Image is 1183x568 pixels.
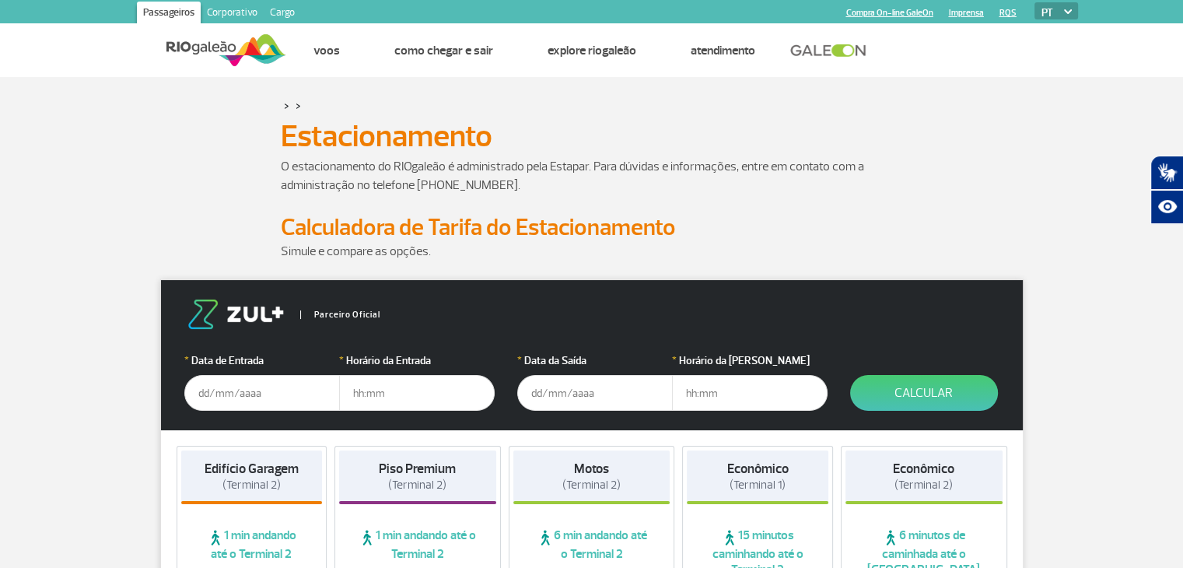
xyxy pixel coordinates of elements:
[672,375,828,411] input: hh:mm
[513,528,670,562] span: 6 min andando até o Terminal 2
[184,352,340,369] label: Data de Entrada
[296,96,301,114] a: >
[850,375,998,411] button: Calcular
[1150,156,1183,224] div: Plugin de acessibilidade da Hand Talk.
[339,375,495,411] input: hh:mm
[300,310,380,319] span: Parceiro Oficial
[184,375,340,411] input: dd/mm/aaaa
[281,242,903,261] p: Simule e compare as opções.
[181,528,323,562] span: 1 min andando até o Terminal 2
[379,461,456,477] strong: Piso Premium
[281,123,903,149] h1: Estacionamento
[222,478,281,493] span: (Terminal 2)
[562,478,621,493] span: (Terminal 2)
[205,461,299,477] strong: Edifício Garagem
[727,461,789,477] strong: Econômico
[137,2,201,26] a: Passageiros
[339,352,495,369] label: Horário da Entrada
[313,43,340,58] a: Voos
[949,8,984,18] a: Imprensa
[1150,190,1183,224] button: Abrir recursos assistivos.
[388,478,446,493] span: (Terminal 2)
[730,478,786,493] span: (Terminal 1)
[574,461,609,477] strong: Motos
[999,8,1017,18] a: RQS
[284,96,289,114] a: >
[281,157,903,195] p: O estacionamento do RIOgaleão é administrado pela Estapar. Para dúvidas e informações, entre em c...
[394,43,493,58] a: Como chegar e sair
[672,352,828,369] label: Horário da [PERSON_NAME]
[517,375,673,411] input: dd/mm/aaaa
[184,300,287,329] img: logo-zul.png
[201,2,264,26] a: Corporativo
[517,352,673,369] label: Data da Saída
[548,43,636,58] a: Explore RIOgaleão
[691,43,755,58] a: Atendimento
[846,8,933,18] a: Compra On-line GaleOn
[1150,156,1183,190] button: Abrir tradutor de língua de sinais.
[894,478,953,493] span: (Terminal 2)
[339,528,496,562] span: 1 min andando até o Terminal 2
[893,461,954,477] strong: Econômico
[264,2,301,26] a: Cargo
[281,213,903,242] h2: Calculadora de Tarifa do Estacionamento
